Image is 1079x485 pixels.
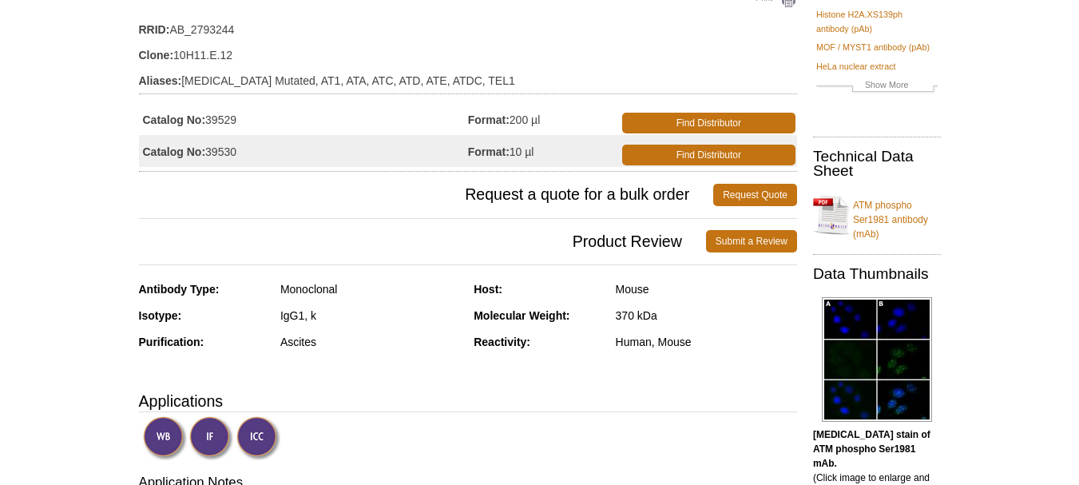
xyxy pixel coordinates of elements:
a: Submit a Review [706,230,797,252]
strong: Format: [468,113,510,127]
a: Histone H2A.XS139ph antibody (pAb) [816,7,938,36]
a: Request Quote [713,184,797,206]
strong: Isotype: [139,309,182,322]
img: ATM phospho Ser1981 antibody (mAb) tested by immunofluorescence. [822,297,932,422]
div: Human, Mouse [616,335,797,349]
td: 200 µl [468,103,619,135]
strong: Format: [468,145,510,159]
strong: Host: [474,283,502,296]
a: ATM phospho Ser1981 antibody (mAb) [813,189,941,241]
td: 39530 [139,135,468,167]
div: IgG1, k [280,308,462,323]
h2: Technical Data Sheet [813,149,941,178]
td: 10H11.E.12 [139,38,797,64]
b: [MEDICAL_DATA] stain of ATM phospho Ser1981 mAb. [813,429,930,469]
img: Immunofluorescence Validated [189,416,233,460]
a: Find Distributor [622,113,795,133]
strong: Catalog No: [143,113,206,127]
a: Find Distributor [622,145,795,165]
a: MOF / MYST1 antibody (pAb) [816,40,930,54]
span: Product Review [139,230,706,252]
strong: Reactivity: [474,336,530,348]
td: AB_2793244 [139,13,797,38]
strong: Catalog No: [143,145,206,159]
td: 39529 [139,103,468,135]
div: 370 kDa [616,308,797,323]
img: Western Blot Validated [143,416,187,460]
strong: RRID: [139,22,170,37]
span: Request a quote for a bulk order [139,184,714,206]
strong: Purification: [139,336,204,348]
div: Mouse [616,282,797,296]
strong: Antibody Type: [139,283,220,296]
h3: Applications [139,389,797,413]
strong: Aliases: [139,74,182,88]
div: Monoclonal [280,282,462,296]
td: [MEDICAL_DATA] Mutated, AT1, ATA, ATC, ATD, ATE, ATDC, TEL1 [139,64,797,89]
a: HeLa nuclear extract [816,59,896,74]
strong: Molecular Weight: [474,309,569,322]
a: Show More [816,78,938,96]
img: Immunocytochemistry Validated [236,416,280,460]
h2: Data Thumbnails [813,267,941,281]
td: 10 µl [468,135,619,167]
div: Ascites [280,335,462,349]
strong: Clone: [139,48,174,62]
